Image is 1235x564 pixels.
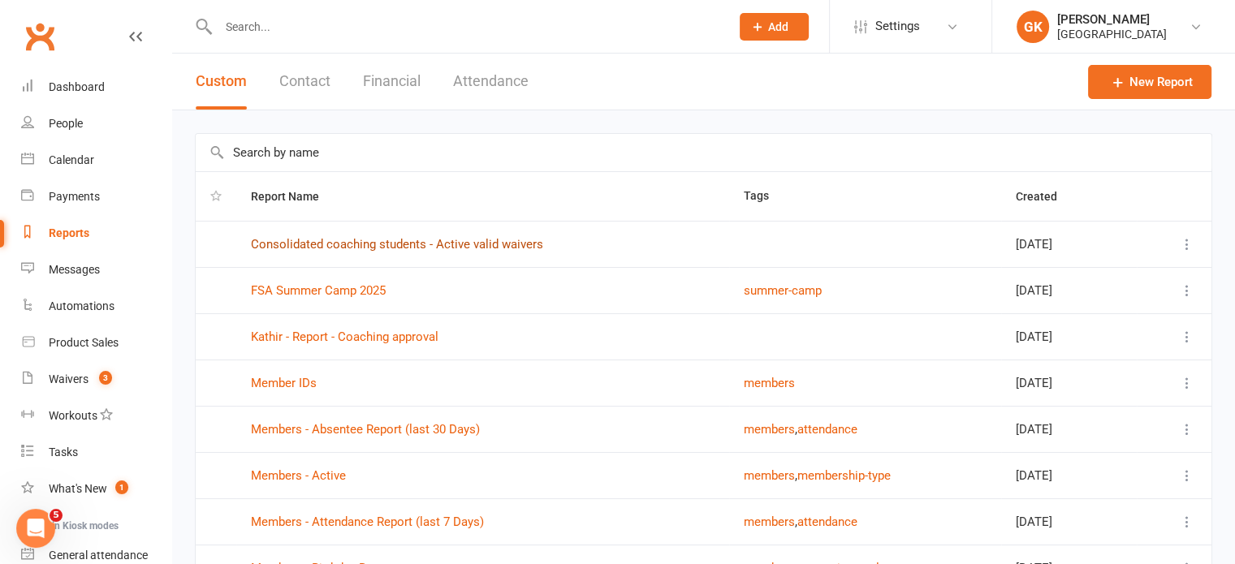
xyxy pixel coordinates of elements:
span: Settings [875,8,920,45]
div: Payments [49,190,100,203]
span: , [795,468,797,483]
td: [DATE] [1001,313,1137,359]
button: summer-camp [744,281,822,300]
a: New Report [1088,65,1211,99]
a: People [21,105,171,142]
a: FSA Summer Camp 2025 [251,283,386,298]
a: Tasks [21,434,171,471]
input: Search by name [196,134,1211,171]
span: Add [768,20,788,33]
a: Calendar [21,142,171,179]
button: members [744,373,795,393]
span: 3 [99,371,112,385]
button: Attendance [453,54,529,110]
div: People [49,117,83,130]
a: Members - Attendance Report (last 7 Days) [251,514,484,529]
div: Workouts [49,409,97,422]
div: [PERSON_NAME] [1057,12,1167,27]
span: Created [1016,190,1075,203]
td: [DATE] [1001,359,1137,406]
a: Members - Absentee Report (last 30 Days) [251,422,480,437]
button: members [744,512,795,532]
button: Report Name [251,187,337,206]
a: Waivers 3 [21,361,171,398]
a: Automations [21,288,171,325]
a: Members - Active [251,468,346,483]
a: What's New1 [21,471,171,507]
span: , [795,422,797,437]
div: GK [1017,11,1049,43]
div: General attendance [49,549,148,562]
iframe: Intercom live chat [16,509,55,548]
a: Product Sales [21,325,171,361]
td: [DATE] [1001,498,1137,545]
span: , [795,514,797,529]
a: Clubworx [19,16,60,57]
button: membership-type [797,466,891,485]
div: Calendar [49,153,94,166]
a: Messages [21,252,171,288]
a: Consolidated coaching students - Active valid waivers [251,237,543,252]
button: Add [740,13,809,41]
div: Reports [49,226,89,239]
a: Dashboard [21,69,171,105]
button: Created [1016,187,1075,206]
div: Product Sales [49,336,119,349]
a: Workouts [21,398,171,434]
a: Payments [21,179,171,215]
td: [DATE] [1001,452,1137,498]
div: Waivers [49,372,89,385]
a: Kathir - Report - Coaching approval [251,329,438,344]
span: 1 [115,480,128,494]
span: Report Name [251,190,337,203]
div: Automations [49,299,114,312]
div: Messages [49,263,100,276]
td: [DATE] [1001,267,1137,313]
a: Member IDs [251,376,317,390]
td: [DATE] [1001,221,1137,267]
button: attendance [797,420,857,439]
input: Search... [214,15,719,38]
div: Tasks [49,446,78,459]
div: What's New [49,482,107,495]
div: Dashboard [49,80,105,93]
button: attendance [797,512,857,532]
td: [DATE] [1001,406,1137,452]
a: Reports [21,215,171,252]
th: Tags [729,172,1001,221]
button: members [744,420,795,439]
div: [GEOGRAPHIC_DATA] [1057,27,1167,41]
button: members [744,466,795,485]
button: Contact [279,54,330,110]
span: 5 [50,509,63,522]
button: Financial [363,54,421,110]
button: Custom [196,54,247,110]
